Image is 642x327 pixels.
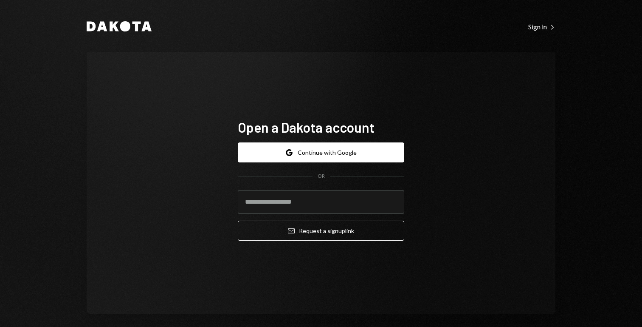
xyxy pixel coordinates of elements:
button: Continue with Google [238,142,404,162]
button: Request a signuplink [238,221,404,241]
div: OR [318,173,325,180]
h1: Open a Dakota account [238,119,404,136]
a: Sign in [528,22,555,31]
div: Sign in [528,23,555,31]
